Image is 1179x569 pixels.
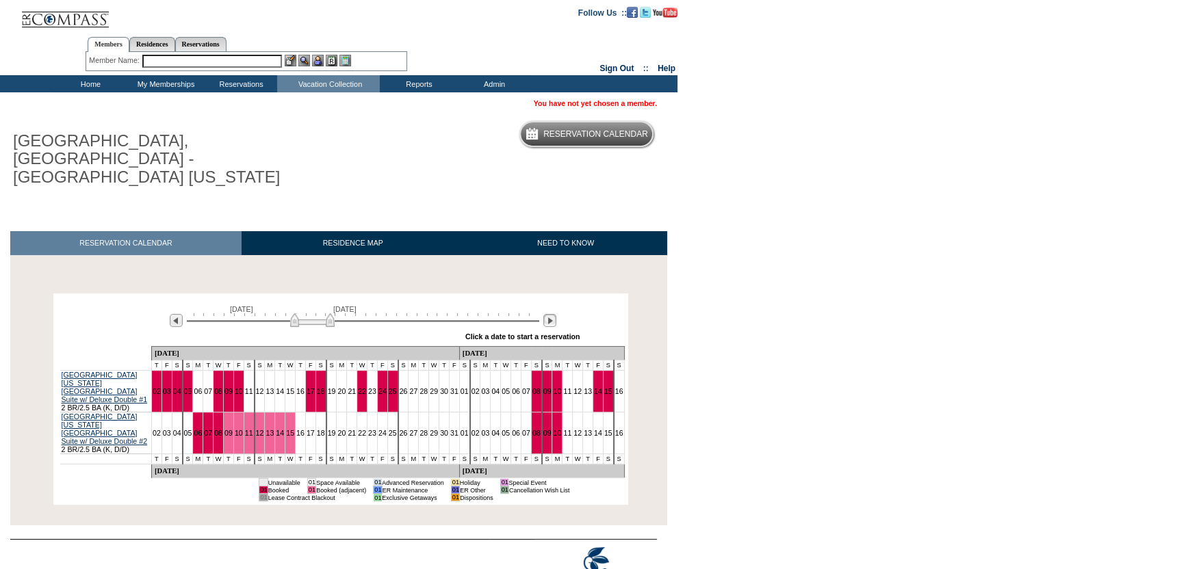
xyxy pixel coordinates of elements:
td: T [562,360,573,371]
td: T [151,360,161,371]
td: 2 BR/2.5 BA (K, D/D) [60,412,152,454]
td: S [183,360,193,371]
img: Impersonate [312,55,324,66]
td: T [511,454,521,464]
a: 03 [481,387,489,395]
td: Advanced Reservation [382,479,444,486]
a: 03 [163,387,171,395]
td: T [151,454,161,464]
a: 23 [368,387,376,395]
a: 23 [368,429,376,437]
td: 01 [500,479,508,486]
td: W [285,454,296,464]
td: Special Event [508,479,569,486]
h1: [GEOGRAPHIC_DATA], [GEOGRAPHIC_DATA] - [GEOGRAPHIC_DATA] [US_STATE] [10,129,317,189]
td: T [347,360,357,371]
td: S [255,454,265,464]
td: T [347,454,357,464]
a: 10 [235,387,243,395]
td: S [326,360,337,371]
td: S [326,454,337,464]
td: S [542,360,552,371]
td: F [305,454,315,464]
td: F [233,454,244,464]
a: 07 [522,429,530,437]
a: 29 [430,429,438,437]
a: 31 [450,387,458,395]
td: T [296,454,306,464]
td: M [552,454,562,464]
div: Member Name: [89,55,142,66]
img: b_calculator.gif [339,55,351,66]
span: [DATE] [333,305,357,313]
a: 18 [317,429,325,437]
td: S [315,454,326,464]
span: You have not yet chosen a member. [534,99,657,107]
a: 09 [543,387,552,395]
a: Become our fan on Facebook [627,8,638,16]
td: T [223,454,233,464]
a: 25 [389,387,397,395]
a: 20 [337,429,346,437]
a: 30 [440,429,448,437]
a: 10 [553,429,561,437]
a: 11 [245,429,253,437]
td: W [285,360,296,371]
a: 03 [481,429,489,437]
span: [DATE] [230,305,253,313]
td: 01 [307,479,315,486]
h5: Reservation Calendar [543,130,648,139]
a: 03 [163,429,171,437]
td: Booked [268,486,300,494]
td: Booked (adjacent) [316,486,367,494]
td: Home [51,75,127,92]
td: F [233,360,244,371]
a: 29 [430,387,438,395]
img: Subscribe to our YouTube Channel [653,8,677,18]
td: S [614,360,624,371]
a: 15 [286,387,294,395]
img: Next [543,314,556,327]
td: 01 [374,479,382,486]
a: 22 [358,429,366,437]
td: T [223,360,233,371]
a: 12 [573,387,582,395]
a: 21 [348,387,356,395]
a: 26 [400,387,408,395]
td: [DATE] [151,464,459,478]
td: T [367,360,378,371]
a: 05 [502,429,510,437]
a: 02 [471,429,480,437]
a: 11 [245,387,253,395]
a: 18 [317,387,325,395]
td: S [470,360,480,371]
a: 14 [594,429,602,437]
a: 16 [296,387,305,395]
td: T [562,454,573,464]
td: 01 [451,494,459,501]
td: [DATE] [459,347,624,360]
a: 11 [563,387,571,395]
td: M [193,360,203,371]
td: F [377,454,387,464]
a: 30 [440,387,448,395]
td: T [491,454,501,464]
td: T [275,360,285,371]
a: 17 [307,387,315,395]
a: 16 [615,429,623,437]
td: F [449,360,459,371]
a: Follow us on Twitter [640,8,651,16]
a: 24 [378,387,387,395]
td: T [439,454,450,464]
td: F [161,360,172,371]
td: S [255,360,265,371]
a: 07 [204,387,212,395]
td: W [501,360,511,371]
a: 08 [532,429,541,437]
td: W [573,360,583,371]
td: T [491,360,501,371]
td: S [603,360,613,371]
td: W [213,454,224,464]
td: T [583,360,593,371]
td: S [315,360,326,371]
